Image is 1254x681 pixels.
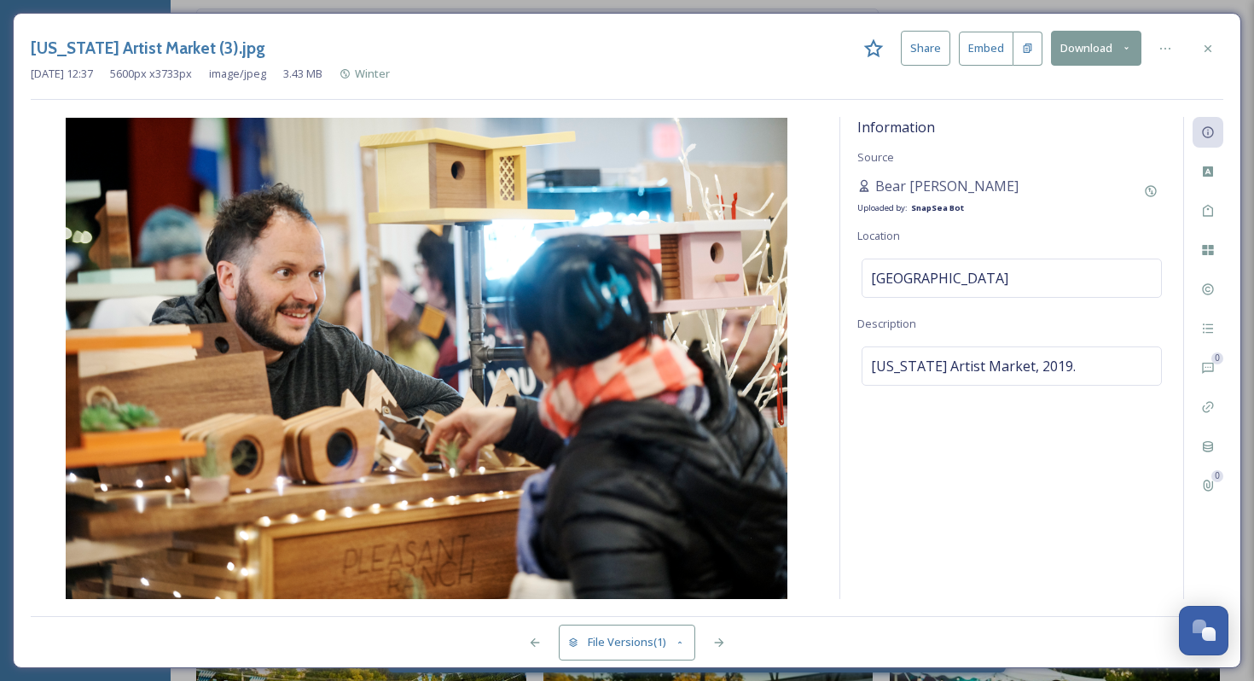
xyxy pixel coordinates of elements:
span: Bear [PERSON_NAME] [875,176,1019,196]
span: [US_STATE] Artist Market, 2019. [871,356,1076,376]
div: 0 [1211,352,1223,364]
span: [DATE] 12:37 [31,66,93,82]
button: Download [1051,31,1141,66]
span: Information [857,118,935,137]
div: 0 [1211,470,1223,482]
button: Share [901,31,950,66]
span: 5600 px x 3733 px [110,66,192,82]
span: [GEOGRAPHIC_DATA] [871,268,1008,288]
span: 3.43 MB [283,66,322,82]
button: Embed [959,32,1013,66]
span: Description [857,316,916,331]
span: image/jpeg [209,66,266,82]
h3: [US_STATE] Artist Market (3).jpg [31,36,265,61]
img: 75490432.jpg [31,118,822,599]
button: File Versions(1) [559,625,695,660]
strong: SnapSea Bot [911,202,964,213]
span: Source [857,149,894,165]
span: Winter [355,66,390,81]
span: Uploaded by: [857,202,908,213]
span: Location [857,228,900,243]
button: Open Chat [1179,606,1228,655]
